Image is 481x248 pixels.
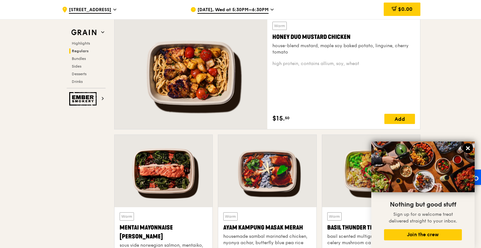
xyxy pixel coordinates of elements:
div: house-blend mustard, maple soy baked potato, linguine, cherry tomato [272,43,415,55]
img: DSC07876-Edit02-Large.jpeg [371,142,475,192]
div: housemade sambal marinated chicken, nyonya achar, butterfly blue pea rice [223,233,311,246]
span: $0.00 [398,6,412,12]
span: Sign up for a welcome treat delivered straight to your inbox. [389,212,457,224]
div: Warm [223,212,238,221]
div: Honey Duo Mustard Chicken [272,33,415,41]
img: Ember Smokery web logo [69,92,99,106]
span: Regulars [72,49,89,53]
span: $15. [272,114,285,123]
span: Nothing but good stuff [390,201,456,208]
div: Warm [120,212,134,221]
div: Warm [272,22,287,30]
div: high protein, contains allium, soy, wheat [272,61,415,67]
span: [DATE], Wed at 5:30PM–6:30PM [197,7,269,14]
div: Ayam Kampung Masak Merah [223,223,311,232]
span: Desserts [72,72,86,76]
button: Close [463,143,473,153]
button: Join the crew [384,229,462,240]
div: basil scented multigrain rice, braised celery mushroom cabbage, hanjuku egg [327,233,415,246]
span: 50 [285,115,290,120]
img: Grain web logo [69,27,99,38]
span: [STREET_ADDRESS] [69,7,111,14]
div: Warm [327,212,342,221]
div: Add [384,114,415,124]
span: Sides [72,64,81,69]
span: Highlights [72,41,90,46]
span: Bundles [72,56,86,61]
div: Mentai Mayonnaise [PERSON_NAME] [120,223,207,241]
span: Drinks [72,79,83,84]
div: Basil Thunder Tea Rice [327,223,415,232]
